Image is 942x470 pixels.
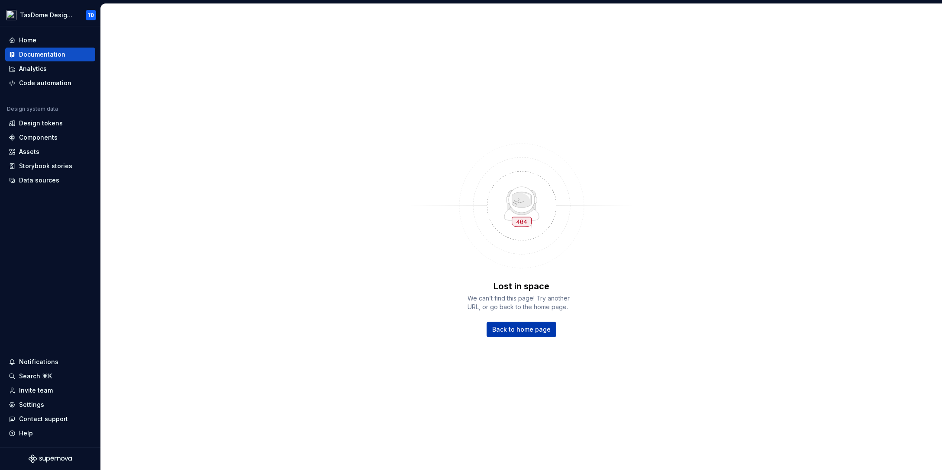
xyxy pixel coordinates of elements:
svg: Supernova Logo [29,454,72,463]
div: Components [19,133,58,142]
button: Notifications [5,355,95,369]
div: Search ⌘K [19,372,52,380]
div: Help [19,429,33,438]
div: Storybook stories [19,162,72,170]
a: Assets [5,145,95,159]
a: Back to home page [487,322,556,337]
div: Home [19,36,36,45]
span: Back to home page [492,325,551,334]
a: Data sources [5,173,95,187]
a: Settings [5,398,95,412]
div: Invite team [19,386,53,395]
div: Contact support [19,415,68,423]
span: We can’t find this page! Try another URL, or go back to the home page. [468,294,576,311]
div: TaxDome Design System [20,11,75,19]
div: Assets [19,147,39,156]
p: Lost in space [494,280,549,292]
button: TaxDome Design SystemTD [2,6,99,24]
div: Design tokens [19,119,63,128]
div: Data sources [19,176,59,185]
div: Notifications [19,358,58,366]
img: da704ea1-22e8-46cf-95f8-d9f462a55abe.png [6,10,16,20]
a: Design tokens [5,116,95,130]
a: Code automation [5,76,95,90]
button: Contact support [5,412,95,426]
div: TD [87,12,94,19]
a: Documentation [5,48,95,61]
div: Analytics [19,64,47,73]
a: Storybook stories [5,159,95,173]
a: Invite team [5,384,95,397]
div: Design system data [7,106,58,112]
div: Code automation [19,79,71,87]
button: Help [5,426,95,440]
div: Settings [19,400,44,409]
div: Documentation [19,50,65,59]
a: Analytics [5,62,95,76]
a: Home [5,33,95,47]
a: Components [5,131,95,144]
button: Search ⌘K [5,369,95,383]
